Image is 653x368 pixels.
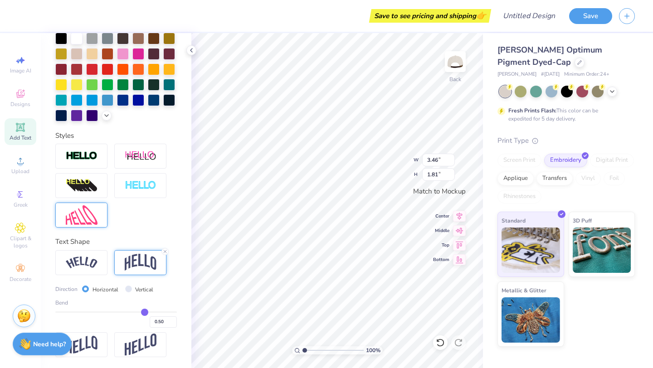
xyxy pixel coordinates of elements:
[575,172,601,185] div: Vinyl
[573,228,631,273] img: 3D Puff
[508,107,556,114] strong: Fresh Prints Flash:
[10,67,31,74] span: Image AI
[497,190,541,203] div: Rhinestones
[125,150,156,162] img: Shadow
[536,172,573,185] div: Transfers
[497,71,536,78] span: [PERSON_NAME]
[14,201,28,208] span: Greek
[544,154,587,167] div: Embroidery
[55,131,177,141] div: Styles
[366,346,380,354] span: 100 %
[125,180,156,191] img: Negative Space
[476,10,486,21] span: 👉
[66,205,97,225] img: Free Distort
[573,216,592,225] span: 3D Puff
[502,216,526,225] span: Standard
[33,340,66,349] strong: Need help?
[55,299,68,307] span: Bend
[93,286,118,294] label: Horizontal
[55,285,78,293] span: Direction
[433,257,449,263] span: Bottom
[502,297,560,343] img: Metallic & Glitter
[604,172,625,185] div: Foil
[497,44,602,68] span: [PERSON_NAME] Optimum Pigment Dyed-Cap
[508,107,620,123] div: This color can be expedited for 5 day delivery.
[125,254,156,271] img: Arch
[449,75,461,83] div: Back
[371,9,489,23] div: Save to see pricing and shipping
[11,168,29,175] span: Upload
[497,172,534,185] div: Applique
[433,213,449,219] span: Center
[125,334,156,356] img: Rise
[10,101,30,108] span: Designs
[5,235,36,249] span: Clipart & logos
[66,336,97,353] img: Flag
[564,71,609,78] span: Minimum Order: 24 +
[10,276,31,283] span: Decorate
[502,228,560,273] img: Standard
[55,237,177,247] div: Text Shape
[496,7,562,25] input: Untitled Design
[590,154,634,167] div: Digital Print
[569,8,612,24] button: Save
[433,242,449,248] span: Top
[502,286,546,295] span: Metallic & Glitter
[66,257,97,269] img: Arc
[446,53,464,71] img: Back
[66,151,97,161] img: Stroke
[135,286,153,294] label: Vertical
[497,154,541,167] div: Screen Print
[10,134,31,141] span: Add Text
[497,136,635,146] div: Print Type
[433,228,449,234] span: Middle
[541,71,560,78] span: # [DATE]
[66,179,97,193] img: 3d Illusion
